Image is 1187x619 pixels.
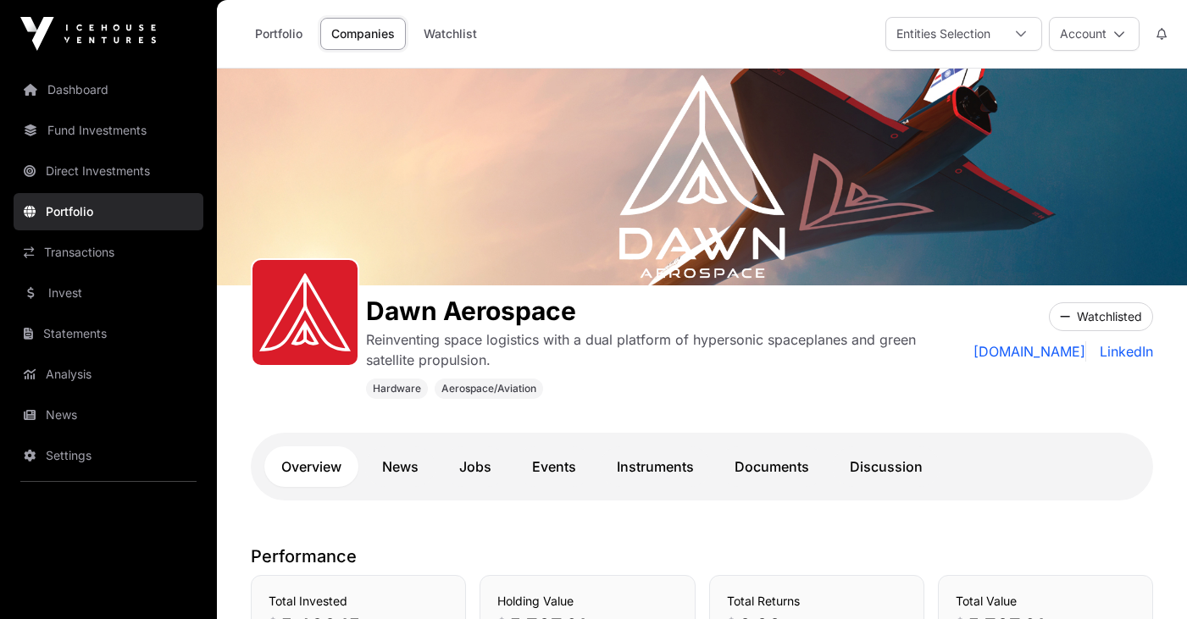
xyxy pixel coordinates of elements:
a: Companies [320,18,406,50]
p: Performance [251,544,1153,568]
a: Analysis [14,356,203,393]
h3: Total Value [956,593,1135,610]
button: Watchlisted [1049,302,1153,331]
img: Dawn Aerospace [217,69,1187,285]
a: News [365,446,435,487]
a: Direct Investments [14,152,203,190]
nav: Tabs [264,446,1140,487]
a: [DOMAIN_NAME] [973,341,1086,362]
a: Statements [14,315,203,352]
iframe: Chat Widget [1102,538,1187,619]
a: Watchlist [413,18,488,50]
img: Icehouse Ventures Logo [20,17,156,51]
h1: Dawn Aerospace [366,296,928,326]
span: Aerospace/Aviation [441,382,536,395]
button: Account [1049,17,1140,51]
img: Dawn-Icon.svg [259,267,351,358]
a: Events [515,446,593,487]
a: Invest [14,274,203,312]
a: Discussion [833,446,940,487]
div: Entities Selection [886,18,1001,50]
a: News [14,396,203,434]
a: Documents [718,446,826,487]
a: Overview [264,446,358,487]
a: Settings [14,437,203,474]
a: Portfolio [14,193,203,230]
a: Dashboard [14,71,203,108]
h3: Holding Value [497,593,677,610]
h3: Total Invested [269,593,448,610]
a: Portfolio [244,18,313,50]
h3: Total Returns [727,593,907,610]
a: Transactions [14,234,203,271]
span: Hardware [373,382,421,395]
a: Jobs [442,446,508,487]
a: Fund Investments [14,112,203,149]
a: Instruments [600,446,711,487]
a: LinkedIn [1093,341,1153,362]
p: Reinventing space logistics with a dual platform of hypersonic spaceplanes and green satellite pr... [366,329,928,370]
